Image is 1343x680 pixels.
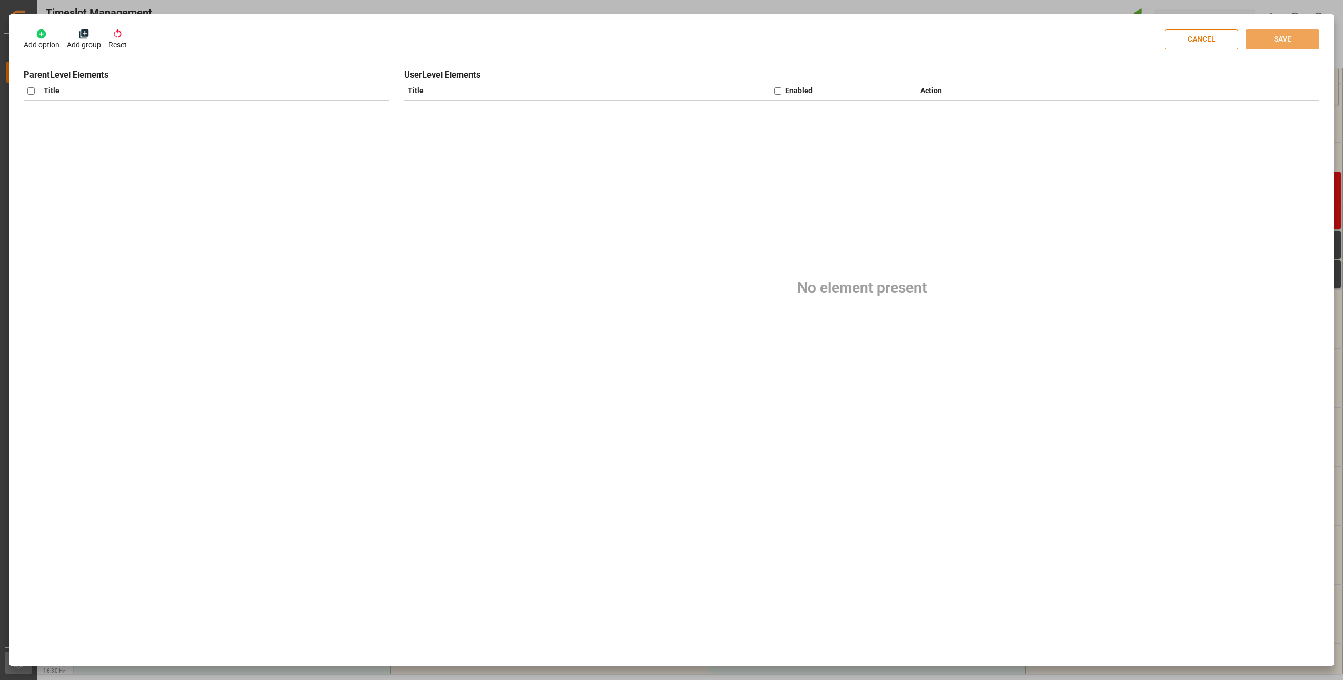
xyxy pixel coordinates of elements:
button: CANCEL [1165,29,1238,49]
p: Add option [24,39,59,51]
span: Title [38,85,60,96]
div: Title [404,82,770,100]
button: Add option [24,28,59,51]
div: Enabled [785,85,813,96]
p: Reset [108,39,127,51]
div: Action [917,82,1136,100]
h3: Parent Level Elements [24,69,390,82]
p: Add group [67,39,101,51]
div: No element present [404,101,1319,475]
button: SAVE [1246,29,1319,49]
h3: User Level Elements [404,69,1319,82]
button: Add group [67,28,101,51]
button: Reset [108,28,127,51]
